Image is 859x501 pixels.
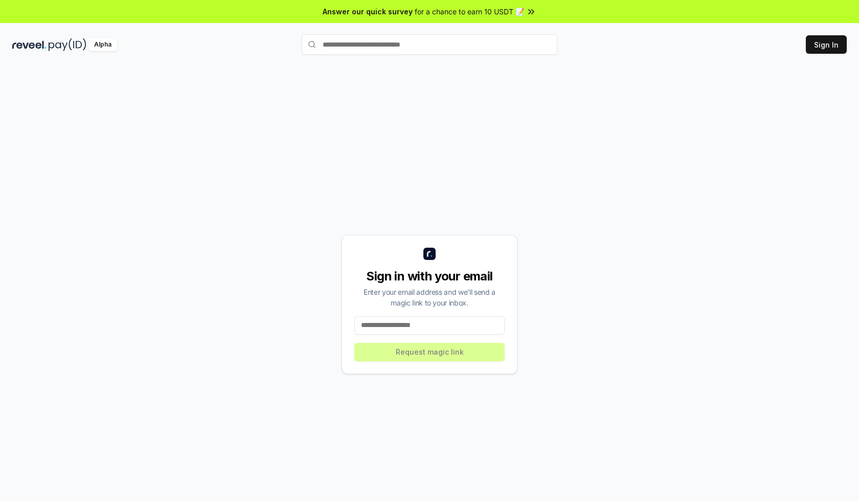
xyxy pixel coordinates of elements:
[323,6,413,17] span: Answer our quick survey
[12,38,47,51] img: reveel_dark
[806,35,847,54] button: Sign In
[49,38,86,51] img: pay_id
[88,38,117,51] div: Alpha
[415,6,524,17] span: for a chance to earn 10 USDT 📝
[354,268,505,285] div: Sign in with your email
[423,248,436,260] img: logo_small
[354,287,505,308] div: Enter your email address and we’ll send a magic link to your inbox.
